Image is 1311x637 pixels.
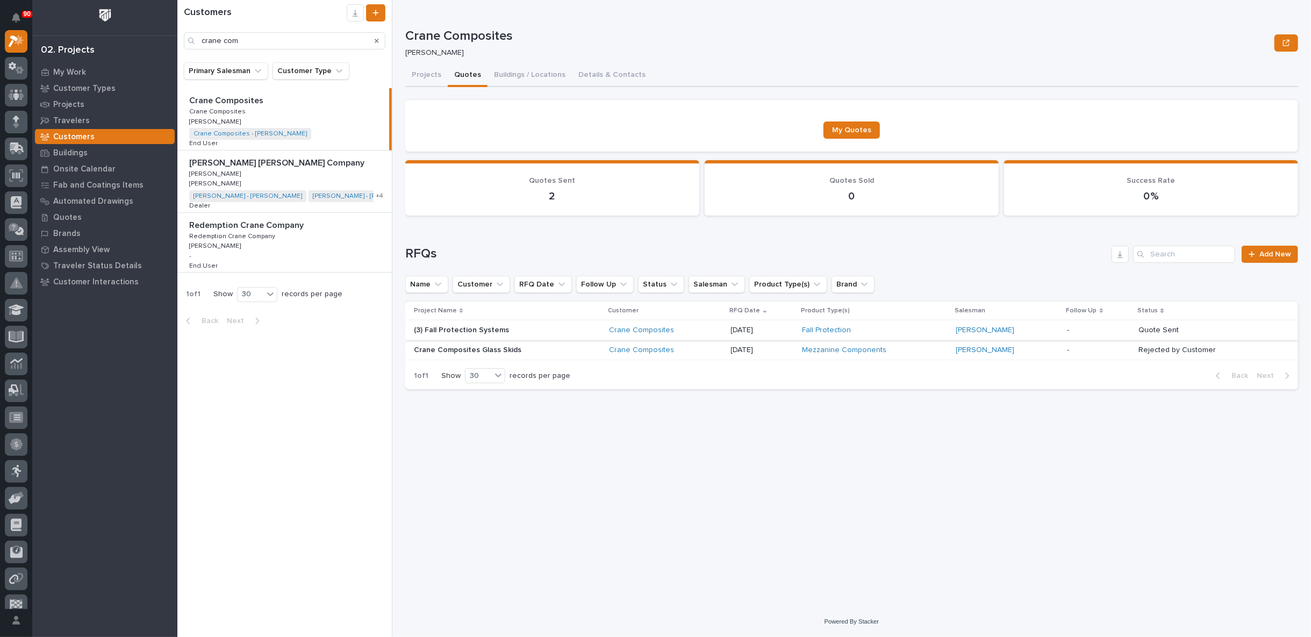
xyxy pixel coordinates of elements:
p: records per page [282,290,342,299]
span: + 4 [376,193,383,199]
tr: (3) Fall Protection Systems(3) Fall Protection Systems Crane Composites [DATE]Fall Protection [PE... [405,320,1298,340]
button: Next [1252,371,1298,381]
button: Customer [453,276,510,293]
p: [PERSON_NAME] [PERSON_NAME] Company [189,156,367,168]
h1: Customers [184,7,347,19]
span: Quotes Sent [529,177,575,184]
p: Travelers [53,116,90,126]
p: Customer Interactions [53,277,139,287]
a: Crane Composites [609,346,674,355]
p: Quote Sent [1138,326,1281,335]
input: Search [184,32,385,49]
p: 90 [24,10,31,18]
p: Automated Drawings [53,197,133,206]
button: Customer Type [273,62,349,80]
p: [PERSON_NAME] [189,178,243,188]
button: Follow Up [576,276,634,293]
a: Buildings [32,145,177,161]
button: Projects [405,65,448,87]
button: Status [638,276,684,293]
p: Show [213,290,233,299]
a: My Work [32,64,177,80]
a: Travelers [32,112,177,128]
p: Assembly View [53,245,110,255]
p: Show [441,371,461,381]
p: [PERSON_NAME] [405,48,1266,58]
p: - [189,253,191,260]
button: Back [1207,371,1252,381]
a: Traveler Status Details [32,257,177,274]
p: [PERSON_NAME] [189,116,243,126]
p: Customer [608,305,639,317]
a: [PERSON_NAME] [956,326,1015,335]
a: [PERSON_NAME] [PERSON_NAME] Company[PERSON_NAME] [PERSON_NAME] Company [PERSON_NAME][PERSON_NAME]... [177,151,392,213]
a: [PERSON_NAME] - [PERSON_NAME] [194,192,302,200]
a: Brands [32,225,177,241]
p: Dealer [189,200,212,210]
tr: Crane Composites Glass SkidsCrane Composites Glass Skids Crane Composites [DATE]Mezzanine Compone... [405,340,1298,360]
p: [PERSON_NAME] [189,168,243,178]
p: 0 [718,190,986,203]
button: Details & Contacts [572,65,652,87]
p: RFQ Date [730,305,761,317]
img: Workspace Logo [95,5,115,25]
p: (3) Fall Protection Systems [414,324,511,335]
button: Buildings / Locations [488,65,572,87]
p: Buildings [53,148,88,158]
span: Back [1225,371,1248,381]
p: records per page [510,371,570,381]
p: [DATE] [731,326,794,335]
a: Crane CompositesCrane Composites Crane CompositesCrane Composites [PERSON_NAME][PERSON_NAME] Cran... [177,88,392,151]
button: Notifications [5,6,27,29]
a: Crane Composites - [PERSON_NAME] [194,130,307,138]
p: Fab and Coatings Items [53,181,144,190]
p: Status [1137,305,1158,317]
a: Powered By Stacker [825,618,879,625]
button: Quotes [448,65,488,87]
span: Back [195,316,218,326]
button: Brand [832,276,875,293]
span: My Quotes [832,126,871,134]
span: Add New [1259,250,1291,258]
p: Product Type(s) [801,305,850,317]
p: Follow Up [1066,305,1097,317]
p: End User [189,260,220,270]
a: Assembly View [32,241,177,257]
span: Quotes Sold [829,177,874,184]
p: Redemption Crane Company [189,218,306,231]
p: [DATE] [731,346,794,355]
p: End User [189,138,220,147]
a: Fall Protection [802,326,851,335]
button: Next [223,316,268,326]
a: Mezzanine Components [802,346,886,355]
p: - [1068,326,1130,335]
p: Brands [53,229,81,239]
button: Product Type(s) [749,276,827,293]
p: Quotes [53,213,82,223]
p: Redemption Crane Company [189,231,277,240]
a: Customer Types [32,80,177,96]
p: [PERSON_NAME] [189,240,243,250]
button: Back [177,316,223,326]
button: Primary Salesman [184,62,268,80]
a: My Quotes [823,121,880,139]
button: Salesman [689,276,745,293]
p: 1 of 1 [177,281,209,307]
p: 1 of 1 [405,363,437,389]
a: Projects [32,96,177,112]
a: [PERSON_NAME] [956,346,1015,355]
a: Customers [32,128,177,145]
p: - [1068,346,1130,355]
button: RFQ Date [514,276,572,293]
div: 02. Projects [41,45,95,56]
a: Automated Drawings [32,193,177,209]
input: Search [1133,246,1235,263]
p: Projects [53,100,84,110]
a: [PERSON_NAME] - [PERSON_NAME] [313,192,421,200]
span: Next [1257,371,1280,381]
p: 2 [418,190,686,203]
a: Quotes [32,209,177,225]
div: Notifications90 [13,13,27,30]
p: Crane Composites Glass Skids [414,343,524,355]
